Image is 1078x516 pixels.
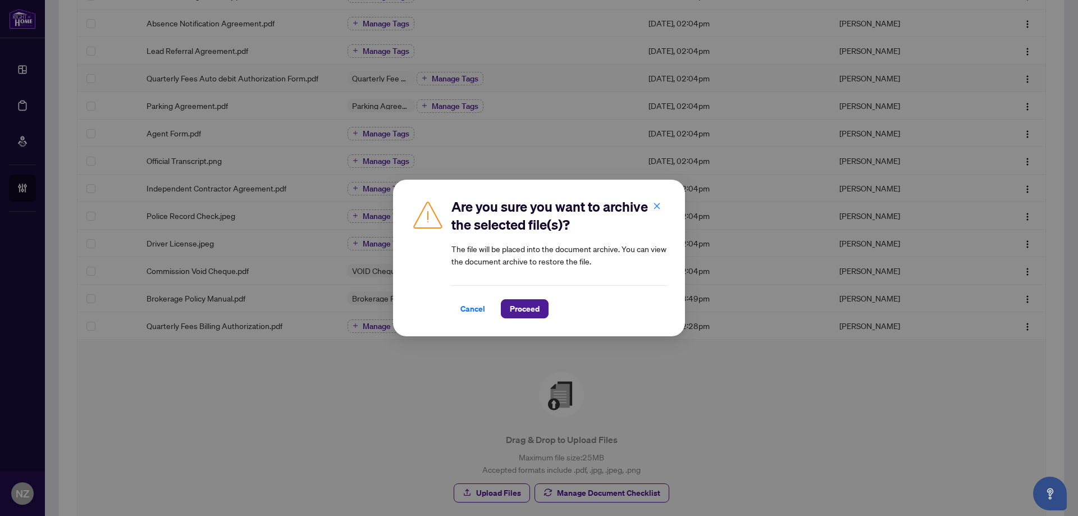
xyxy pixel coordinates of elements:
h2: Are you sure you want to archive the selected file(s)? [451,198,667,234]
button: Open asap [1033,477,1067,510]
span: Cancel [460,300,485,318]
button: Proceed [501,299,549,318]
span: Proceed [510,300,540,318]
button: Cancel [451,299,494,318]
img: Caution Icon [411,198,445,231]
span: close [653,202,661,210]
article: The file will be placed into the document archive. You can view the document archive to restore t... [451,243,667,267]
